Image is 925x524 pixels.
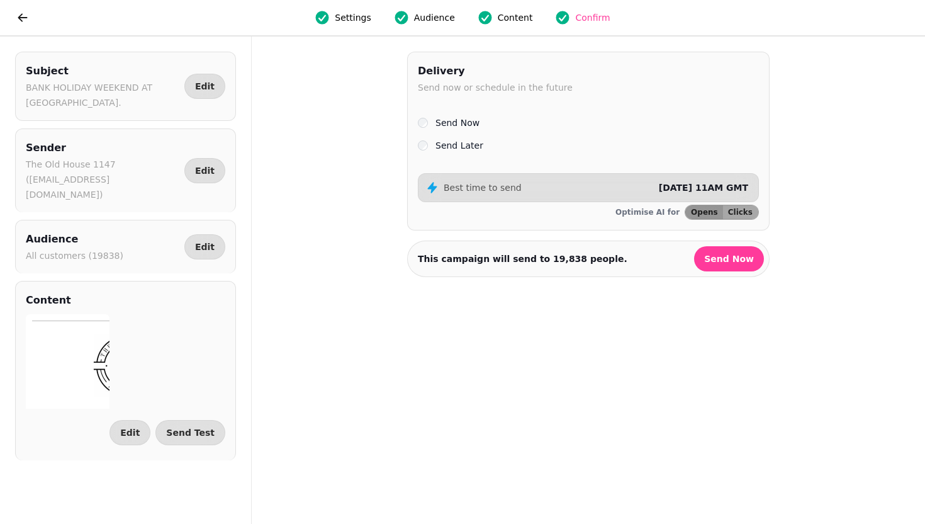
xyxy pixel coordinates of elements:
[615,207,680,217] p: Optimise AI for
[685,205,723,219] button: Opens
[184,234,225,259] button: Edit
[418,62,573,80] h2: Delivery
[444,181,522,194] p: Best time to send
[553,254,587,264] strong: 19,838
[26,292,71,309] h2: Content
[109,420,150,445] button: Edit
[435,138,483,153] label: Send Later
[195,166,215,175] span: Edit
[26,231,123,248] h2: Audience
[6,6,195,7] table: divider
[728,208,753,216] span: Clicks
[414,11,455,24] span: Audience
[691,208,718,216] span: Opens
[418,80,573,95] p: Send now or schedule in the future
[120,428,140,437] span: Edit
[435,115,479,130] label: Send Now
[26,248,123,263] p: All customers (19838)
[26,157,179,202] p: The Old House 1147 ([EMAIL_ADDRESS][DOMAIN_NAME])
[575,11,610,24] span: Confirm
[10,5,35,30] button: go back
[184,158,225,183] button: Edit
[498,11,533,24] span: Content
[418,253,627,265] p: This campaign will send to people.
[195,82,215,91] span: Edit
[723,205,758,219] button: Clicks
[26,139,179,157] h2: Sender
[166,428,215,437] span: Send Test
[335,11,371,24] span: Settings
[155,420,225,445] button: Send Test
[659,183,748,193] span: [DATE] 11AM GMT
[184,74,225,99] button: Edit
[26,62,179,80] h2: Subject
[704,254,754,263] span: Send Now
[694,246,764,271] button: Send Now
[26,80,179,110] p: BANK HOLIDAY WEEKEND AT [GEOGRAPHIC_DATA].
[195,242,215,251] span: Edit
